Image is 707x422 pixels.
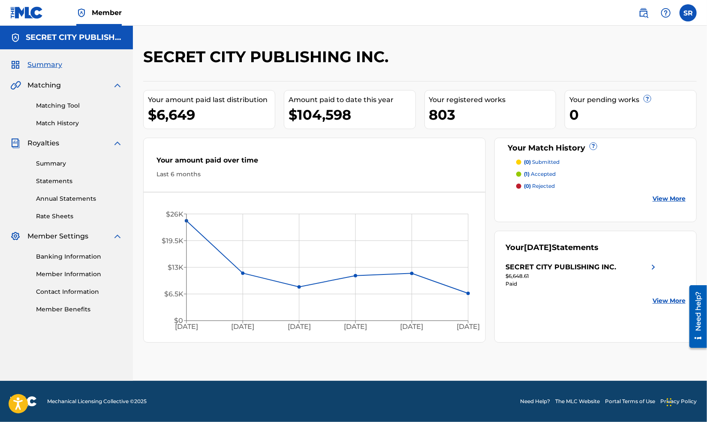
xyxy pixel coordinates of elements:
a: SECRET CITY PUBLISHING INC.right chevron icon$6,648.61Paid [505,262,659,288]
div: 803 [429,105,556,124]
span: (0) [524,159,531,165]
div: Paid [505,280,659,288]
div: Your Statements [505,242,599,253]
a: (1) accepted [516,170,686,178]
img: help [661,8,671,18]
tspan: $26K [166,210,184,218]
span: (1) [524,171,529,177]
a: Summary [36,159,123,168]
a: Match History [36,119,123,128]
img: expand [112,80,123,90]
a: Rate Sheets [36,212,123,221]
a: Need Help? [520,398,550,405]
a: Portal Terms of Use [605,398,655,405]
div: Drag [667,389,672,415]
img: logo [10,396,37,407]
tspan: [DATE] [175,323,198,331]
div: Help [657,4,674,21]
div: $6,649 [148,105,275,124]
tspan: $13K [168,263,184,271]
img: expand [112,138,123,148]
a: Privacy Policy [660,398,697,405]
div: Your amount paid over time [156,155,472,170]
a: Contact Information [36,287,123,296]
a: (0) submitted [516,158,686,166]
div: Your amount paid last distribution [148,95,275,105]
img: expand [112,231,123,241]
div: Last 6 months [156,170,472,179]
div: $104,598 [289,105,415,124]
tspan: $19.5K [162,237,184,245]
p: rejected [524,182,555,190]
a: SummarySummary [10,60,62,70]
img: Accounts [10,33,21,43]
h2: SECRET CITY PUBLISHING INC. [143,47,393,66]
h5: SECRET CITY PUBLISHING INC. [26,33,123,42]
div: User Menu [680,4,697,21]
a: Statements [36,177,123,186]
div: $6,648.61 [505,272,659,280]
img: Top Rightsholder [76,8,87,18]
tspan: [DATE] [344,323,367,331]
span: [DATE] [524,243,552,252]
span: Royalties [27,138,59,148]
img: Member Settings [10,231,21,241]
a: Public Search [635,4,652,21]
img: right chevron icon [648,262,659,272]
img: Matching [10,80,21,90]
span: ? [644,95,651,102]
iframe: Resource Center [683,282,707,351]
tspan: [DATE] [231,323,254,331]
a: (0) rejected [516,182,686,190]
p: submitted [524,158,560,166]
a: View More [653,296,686,305]
span: Matching [27,80,61,90]
a: Member Information [36,270,123,279]
span: ? [590,143,597,150]
div: Amount paid to date this year [289,95,415,105]
span: Member Settings [27,231,88,241]
tspan: [DATE] [457,323,480,331]
div: Your Match History [505,142,686,154]
span: Summary [27,60,62,70]
tspan: $0 [174,317,183,325]
div: Your pending works [569,95,696,105]
tspan: [DATE] [400,323,424,331]
a: Banking Information [36,252,123,261]
p: accepted [524,170,556,178]
tspan: $6.5K [164,290,184,298]
img: Royalties [10,138,21,148]
a: Annual Statements [36,194,123,203]
img: search [638,8,649,18]
span: Member [92,8,122,18]
img: MLC Logo [10,6,43,19]
a: View More [653,194,686,203]
a: Member Benefits [36,305,123,314]
span: (0) [524,183,531,189]
iframe: Chat Widget [664,381,707,422]
div: SECRET CITY PUBLISHING INC. [505,262,616,272]
a: Matching Tool [36,101,123,110]
div: Your registered works [429,95,556,105]
a: The MLC Website [555,398,600,405]
span: Mechanical Licensing Collective © 2025 [47,398,147,405]
img: Summary [10,60,21,70]
div: 0 [569,105,696,124]
tspan: [DATE] [288,323,311,331]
